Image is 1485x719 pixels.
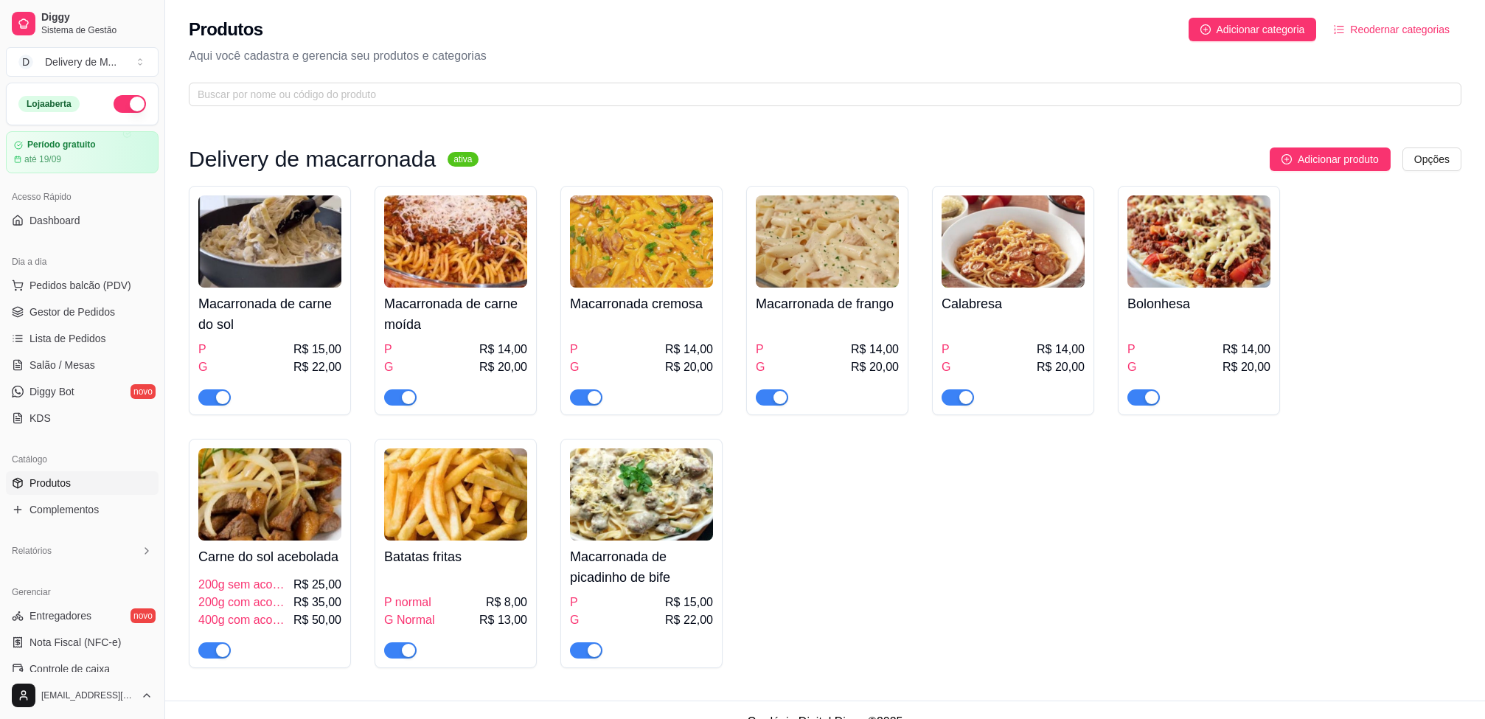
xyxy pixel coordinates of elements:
img: product-image [756,195,899,288]
span: G [384,358,393,376]
span: R$ 35,00 [293,594,341,611]
span: plus-circle [1281,154,1292,164]
h4: Carne do sol acebolada [198,546,341,567]
span: Relatórios [12,545,52,557]
span: G [756,358,765,376]
span: plus-circle [1200,24,1211,35]
img: product-image [384,195,527,288]
a: Período gratuitoaté 19/09 [6,131,159,173]
div: Acesso Rápido [6,185,159,209]
span: R$ 14,00 [665,341,713,358]
button: Reodernar categorias [1322,18,1461,41]
span: Diggy Bot [29,384,74,399]
span: Gestor de Pedidos [29,305,115,319]
span: Produtos [29,476,71,490]
span: G [570,611,579,629]
img: product-image [570,195,713,288]
span: Pedidos balcão (PDV) [29,278,131,293]
span: Lista de Pedidos [29,331,106,346]
img: product-image [198,195,341,288]
span: R$ 8,00 [486,594,527,611]
span: Diggy [41,11,153,24]
span: R$ 14,00 [479,341,527,358]
span: P [570,594,578,611]
div: Delivery de M ... [45,55,116,69]
span: Dashboard [29,213,80,228]
span: D [18,55,33,69]
span: P [570,341,578,358]
span: 200g sem acompanhamento [198,576,291,594]
span: Sistema de Gestão [41,24,153,36]
span: G [1127,358,1136,376]
button: Adicionar categoria [1189,18,1317,41]
span: G Normal [384,611,434,629]
a: Salão / Mesas [6,353,159,377]
a: Dashboard [6,209,159,232]
input: Buscar por nome ou código do produto [198,86,1441,103]
span: R$ 50,00 [293,611,341,629]
p: Aqui você cadastra e gerencia seu produtos e categorias [189,47,1461,65]
a: Produtos [6,471,159,495]
span: Entregadores [29,608,91,623]
button: Select a team [6,47,159,77]
span: P [1127,341,1136,358]
img: product-image [1127,195,1270,288]
h4: Macarronada de frango [756,293,899,314]
h3: Delivery de macarronada [189,150,436,168]
div: Catálogo [6,448,159,471]
span: P [198,341,206,358]
h4: Macarronada de carne moída [384,293,527,335]
span: KDS [29,411,51,426]
span: R$ 20,00 [851,358,899,376]
span: R$ 14,00 [1223,341,1270,358]
a: DiggySistema de Gestão [6,6,159,41]
div: Loja aberta [18,96,80,112]
span: Complementos [29,502,99,517]
span: 200g com acompanhamento [198,594,291,611]
span: G [570,358,579,376]
span: R$ 15,00 [665,594,713,611]
div: Gerenciar [6,580,159,604]
span: R$ 14,00 [851,341,899,358]
h4: Macarronada cremosa [570,293,713,314]
sup: ativa [448,152,478,167]
h4: Bolonhesa [1127,293,1270,314]
span: R$ 15,00 [293,341,341,358]
span: Reodernar categorias [1350,21,1450,38]
button: Pedidos balcão (PDV) [6,274,159,297]
button: [EMAIL_ADDRESS][DOMAIN_NAME] [6,678,159,713]
h4: Batatas fritas [384,546,527,567]
span: R$ 22,00 [293,358,341,376]
h4: Macarronada de picadinho de bife [570,546,713,588]
span: R$ 13,00 [479,611,527,629]
span: Adicionar categoria [1217,21,1305,38]
span: Salão / Mesas [29,358,95,372]
span: Nota Fiscal (NFC-e) [29,635,121,650]
span: P [384,341,392,358]
span: Controle de caixa [29,661,110,676]
h2: Produtos [189,18,263,41]
button: Adicionar produto [1270,147,1391,171]
a: Gestor de Pedidos [6,300,159,324]
button: Alterar Status [114,95,146,113]
img: product-image [942,195,1085,288]
h4: Macarronada de carne do sol [198,293,341,335]
span: P [942,341,950,358]
article: até 19/09 [24,153,61,165]
span: R$ 25,00 [293,576,341,594]
span: [EMAIL_ADDRESS][DOMAIN_NAME] [41,690,135,701]
img: product-image [384,448,527,541]
span: ordered-list [1334,24,1344,35]
a: Controle de caixa [6,657,159,681]
div: Dia a dia [6,250,159,274]
a: Entregadoresnovo [6,604,159,628]
img: product-image [198,448,341,541]
article: Período gratuito [27,139,96,150]
img: product-image [570,448,713,541]
a: Diggy Botnovo [6,380,159,403]
span: R$ 20,00 [1223,358,1270,376]
a: Complementos [6,498,159,521]
span: R$ 22,00 [665,611,713,629]
span: Adicionar produto [1298,151,1379,167]
span: R$ 20,00 [479,358,527,376]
